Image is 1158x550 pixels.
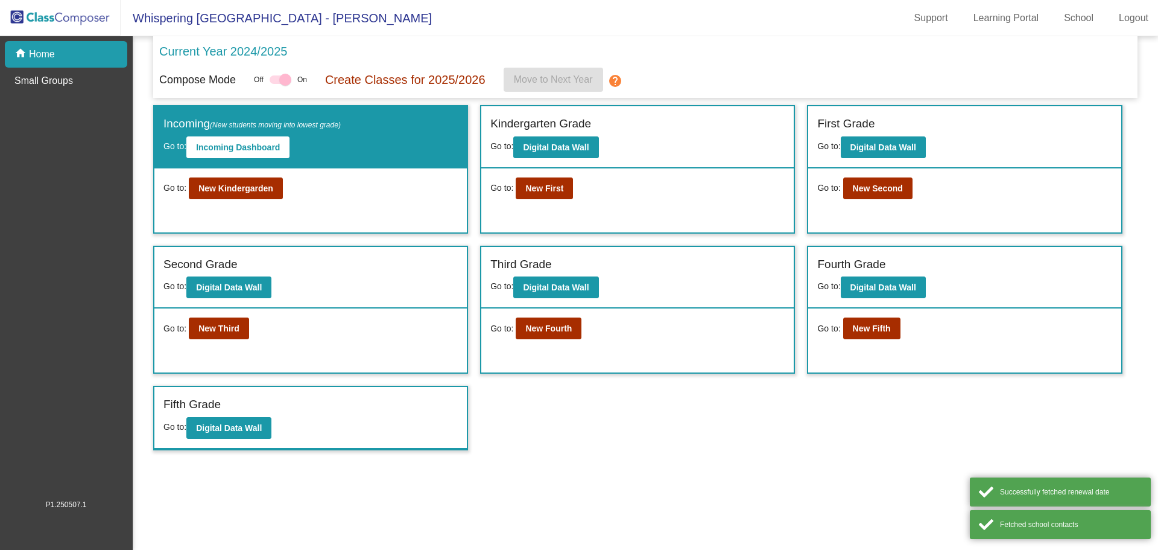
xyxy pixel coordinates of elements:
button: Digital Data Wall [186,277,271,298]
span: Go to: [490,182,513,194]
b: Digital Data Wall [196,423,262,433]
span: Move to Next Year [514,74,593,85]
p: Home [29,47,55,62]
span: Go to: [163,141,186,151]
span: (New students moving into lowest grade) [210,121,341,129]
span: Go to: [490,322,513,335]
b: Digital Data Wall [850,142,916,152]
span: Go to: [817,281,840,291]
label: Fifth Grade [163,396,221,414]
label: First Grade [817,115,875,133]
b: New Fifth [853,324,891,333]
b: New First [525,184,563,193]
label: Third Grade [490,256,551,273]
span: Go to: [163,281,186,291]
span: Go to: [163,182,186,194]
button: New Fourth [516,318,581,339]
button: New Second [843,177,913,199]
b: Digital Data Wall [523,142,589,152]
span: Go to: [490,281,513,291]
b: New Second [853,184,903,193]
p: Small Groups [14,74,73,88]
b: Incoming Dashboard [196,142,280,152]
span: Go to: [490,141,513,151]
p: Create Classes for 2025/2026 [325,71,486,89]
div: Successfully fetched renewal date [1000,487,1142,497]
button: New Kindergarden [189,177,283,199]
b: Digital Data Wall [523,283,589,292]
span: Off [254,74,264,85]
b: New Fourth [525,324,572,333]
span: Whispering [GEOGRAPHIC_DATA] - [PERSON_NAME] [121,8,432,28]
button: New Third [189,318,249,339]
span: Go to: [817,322,840,335]
a: Logout [1109,8,1158,28]
span: Go to: [817,182,840,194]
span: Go to: [163,322,186,335]
button: New Fifth [843,318,900,339]
span: On [297,74,307,85]
button: Move to Next Year [504,68,603,92]
a: Support [905,8,958,28]
button: New First [516,177,573,199]
label: Fourth Grade [817,256,885,273]
a: Learning Portal [964,8,1049,28]
button: Digital Data Wall [513,136,598,158]
b: Digital Data Wall [850,283,916,292]
label: Kindergarten Grade [490,115,591,133]
button: Digital Data Wall [513,277,598,298]
mat-icon: home [14,47,29,62]
b: New Kindergarden [198,184,273,193]
a: School [1054,8,1103,28]
button: Digital Data Wall [841,136,926,158]
b: New Third [198,324,239,333]
mat-icon: help [608,74,622,88]
b: Digital Data Wall [196,283,262,292]
label: Incoming [163,115,341,133]
span: Go to: [817,141,840,151]
div: Fetched school contacts [1000,519,1142,530]
p: Current Year 2024/2025 [159,42,287,60]
span: Go to: [163,422,186,432]
button: Digital Data Wall [186,417,271,439]
button: Digital Data Wall [841,277,926,298]
p: Compose Mode [159,72,236,88]
button: Incoming Dashboard [186,136,289,158]
label: Second Grade [163,256,238,273]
